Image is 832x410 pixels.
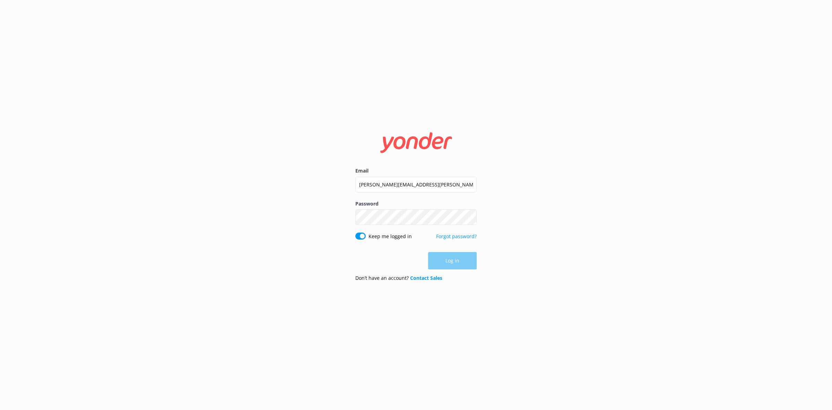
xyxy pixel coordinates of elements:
p: Don’t have an account? [355,274,442,282]
a: Forgot password? [436,233,477,240]
a: Contact Sales [410,275,442,281]
input: user@emailaddress.com [355,177,477,192]
button: Show password [463,210,477,224]
label: Email [355,167,477,175]
label: Password [355,200,477,208]
label: Keep me logged in [369,233,412,240]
